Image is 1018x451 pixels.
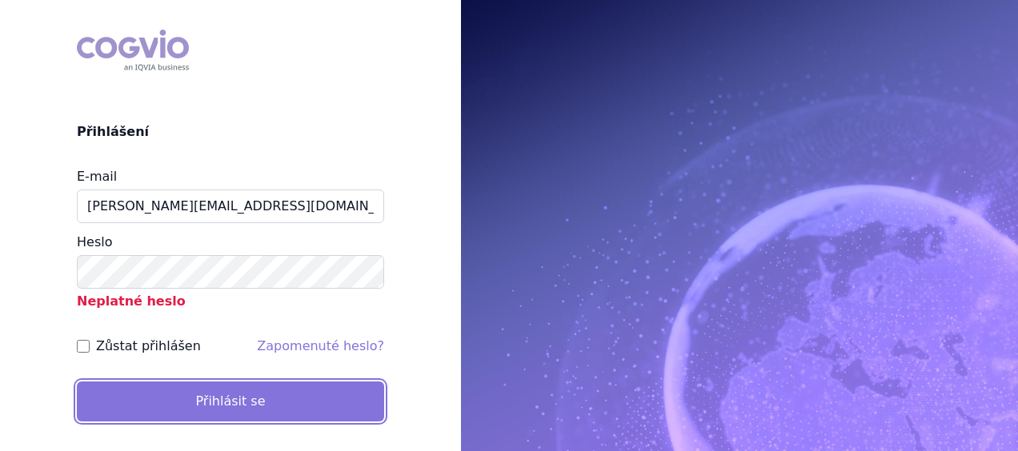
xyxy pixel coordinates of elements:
[96,337,201,356] label: Zůstat přihlášen
[257,338,384,353] a: Zapomenuté heslo?
[77,30,189,71] div: COGVIO
[77,169,117,184] label: E-mail
[77,381,384,421] button: Přihlásit se
[77,122,384,142] h2: Přihlášení
[77,289,384,311] p: Neplatné heslo
[77,234,112,249] label: Heslo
